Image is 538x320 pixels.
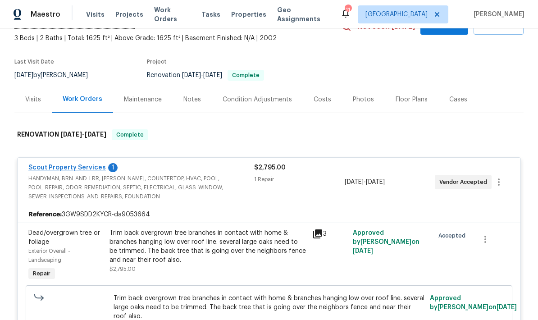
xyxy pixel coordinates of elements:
[28,210,62,219] b: Reference:
[86,10,105,19] span: Visits
[345,5,351,14] div: 11
[183,95,201,104] div: Notes
[109,266,136,272] span: $2,795.00
[108,163,118,172] div: 1
[366,179,385,185] span: [DATE]
[231,10,266,19] span: Properties
[14,72,33,78] span: [DATE]
[25,95,41,104] div: Visits
[29,269,54,278] span: Repair
[396,95,428,104] div: Floor Plans
[449,95,467,104] div: Cases
[60,131,82,137] span: [DATE]
[228,73,263,78] span: Complete
[14,70,99,81] div: by [PERSON_NAME]
[124,95,162,104] div: Maintenance
[438,231,469,240] span: Accepted
[203,72,222,78] span: [DATE]
[182,72,222,78] span: -
[314,95,331,104] div: Costs
[85,131,106,137] span: [DATE]
[254,165,286,171] span: $2,795.00
[14,59,54,64] span: Last Visit Date
[182,72,201,78] span: [DATE]
[28,174,254,201] span: HANDYMAN, BRN_AND_LRR, [PERSON_NAME], COUNTERTOP, HVAC, POOL, POOL_REPAIR, ODOR_REMEDIATION, SEPT...
[277,5,329,23] span: Geo Assignments
[31,10,60,19] span: Maestro
[470,10,524,19] span: [PERSON_NAME]
[223,95,292,104] div: Condition Adjustments
[14,34,341,43] span: 3 Beds | 2 Baths | Total: 1625 ft² | Above Grade: 1625 ft² | Basement Finished: N/A | 2002
[147,72,264,78] span: Renovation
[115,10,143,19] span: Projects
[14,120,524,149] div: RENOVATION [DATE]-[DATE]Complete
[28,230,100,245] span: Dead/overgrown tree or foliage
[201,11,220,18] span: Tasks
[439,178,491,187] span: Vendor Accepted
[345,178,385,187] span: -
[60,131,106,137] span: -
[154,5,191,23] span: Work Orders
[28,248,70,263] span: Exterior Overall - Landscaping
[147,59,167,64] span: Project
[18,206,520,223] div: 3GW9SDD2KYCR-da9053664
[430,295,517,311] span: Approved by [PERSON_NAME] on
[17,129,106,140] h6: RENOVATION
[353,230,419,254] span: Approved by [PERSON_NAME] on
[254,175,344,184] div: 1 Repair
[113,130,147,139] span: Complete
[345,179,364,185] span: [DATE]
[28,165,106,171] a: Scout Property Services
[353,248,373,254] span: [DATE]
[365,10,428,19] span: [GEOGRAPHIC_DATA]
[353,95,374,104] div: Photos
[312,229,347,239] div: 3
[109,229,307,265] div: Trim back overgrown tree branches in contact with home & branches hanging low over roof line. sev...
[497,304,517,311] span: [DATE]
[63,95,102,104] div: Work Orders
